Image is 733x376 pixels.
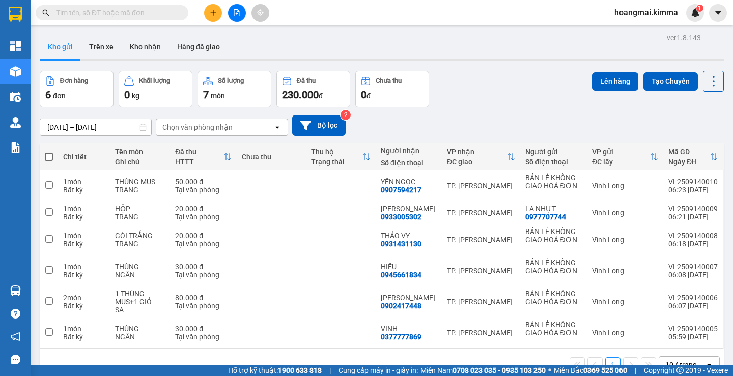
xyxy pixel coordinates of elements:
[9,7,22,22] img: logo-vxr
[668,240,718,248] div: 06:18 [DATE]
[175,294,232,302] div: 80.000 đ
[381,178,437,186] div: YẾN NGỌC
[548,368,551,372] span: ⚪️
[218,77,244,84] div: Số lượng
[381,325,437,333] div: VINH
[204,4,222,22] button: plus
[124,89,130,101] span: 0
[329,365,331,376] span: |
[278,366,322,374] strong: 1900 633 818
[66,45,148,60] div: 0907594217
[453,366,546,374] strong: 0708 023 035 - 0935 103 250
[115,213,165,221] div: TRANG
[282,89,319,101] span: 230.000
[525,173,582,190] div: BÁN LẺ KHÔNG GIAO HOÁ ĐƠN
[66,33,148,45] div: YẾN NGỌC
[668,263,718,271] div: VL2509140007
[63,333,105,341] div: Bất kỳ
[668,178,718,186] div: VL2509140010
[175,213,232,221] div: Tại văn phòng
[668,186,718,194] div: 06:23 [DATE]
[63,302,105,310] div: Bất kỳ
[381,186,421,194] div: 0907594217
[170,143,237,170] th: Toggle SortBy
[292,115,346,136] button: Bộ lọc
[592,329,658,337] div: Vĩnh Long
[63,153,105,161] div: Chi tiết
[10,142,21,153] img: solution-icon
[175,148,223,156] div: Đã thu
[605,357,621,372] button: 1
[381,240,421,248] div: 0931431130
[447,298,516,306] div: TP. [PERSON_NAME]
[668,294,718,302] div: VL2509140006
[691,8,700,17] img: icon-new-feature
[643,72,698,91] button: Tạo Chuyến
[420,365,546,376] span: Miền Nam
[9,9,59,33] div: Vĩnh Long
[63,186,105,194] div: Bất kỳ
[668,325,718,333] div: VL2509140005
[10,41,21,51] img: dashboard-icon
[592,72,638,91] button: Lên hàng
[66,10,91,20] span: Nhận:
[10,117,21,128] img: warehouse-icon
[175,240,232,248] div: Tại văn phòng
[381,263,437,271] div: HIẾU
[139,77,170,84] div: Khối lượng
[525,213,566,221] div: 0977707744
[447,148,508,156] div: VP nhận
[115,178,165,186] div: THÙNG MUS
[9,10,24,20] span: Gửi:
[115,232,165,240] div: GÓI TRẮNG
[676,367,684,374] span: copyright
[115,333,165,341] div: NGÂN
[175,271,232,279] div: Tại văn phòng
[525,227,582,244] div: BÁN LẺ KHÔNG GIAO HOÁ ĐƠN
[175,186,232,194] div: Tại văn phòng
[341,110,351,120] sup: 2
[525,321,582,337] div: BÁN LẺ KHÔNG GIAO HÓA ĐƠN
[169,35,228,59] button: Hàng đã giao
[198,71,271,107] button: Số lượng7món
[381,213,421,221] div: 0933005302
[56,7,176,18] input: Tìm tên, số ĐT hoặc mã đơn
[162,122,233,132] div: Chọn văn phòng nhận
[665,360,697,370] div: 10 / trang
[115,148,165,156] div: Tên món
[175,205,232,213] div: 20.000 đ
[366,92,371,100] span: đ
[447,182,516,190] div: TP. [PERSON_NAME]
[592,182,658,190] div: Vĩnh Long
[115,186,165,194] div: TRANG
[381,205,437,213] div: TRẦN TUẤN
[276,71,350,107] button: Đã thu230.000đ
[447,158,508,166] div: ĐC giao
[698,5,701,12] span: 1
[705,361,713,369] svg: open
[376,77,402,84] div: Chưa thu
[115,240,165,248] div: TRANG
[663,143,723,170] th: Toggle SortBy
[40,35,81,59] button: Kho gửi
[175,232,232,240] div: 20.000 đ
[709,4,727,22] button: caret-down
[115,306,165,314] div: SA
[115,271,165,279] div: NGÂN
[175,178,232,186] div: 50.000 đ
[554,365,627,376] span: Miền Bắc
[525,290,582,306] div: BÁN LẺ KHÔNG GIAO HÓA ĐƠN
[592,298,658,306] div: Vĩnh Long
[63,205,105,213] div: 1 món
[311,148,362,156] div: Thu hộ
[668,213,718,221] div: 06:21 [DATE]
[81,35,122,59] button: Trên xe
[381,147,437,155] div: Người nhận
[297,77,316,84] div: Đã thu
[9,33,59,82] div: BÁN LẺ KHÔNG GIAO HOÁ ĐƠN
[63,325,105,333] div: 1 món
[60,77,88,84] div: Đơn hàng
[339,365,418,376] span: Cung cấp máy in - giấy in:
[668,232,718,240] div: VL2509140008
[583,366,627,374] strong: 0369 525 060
